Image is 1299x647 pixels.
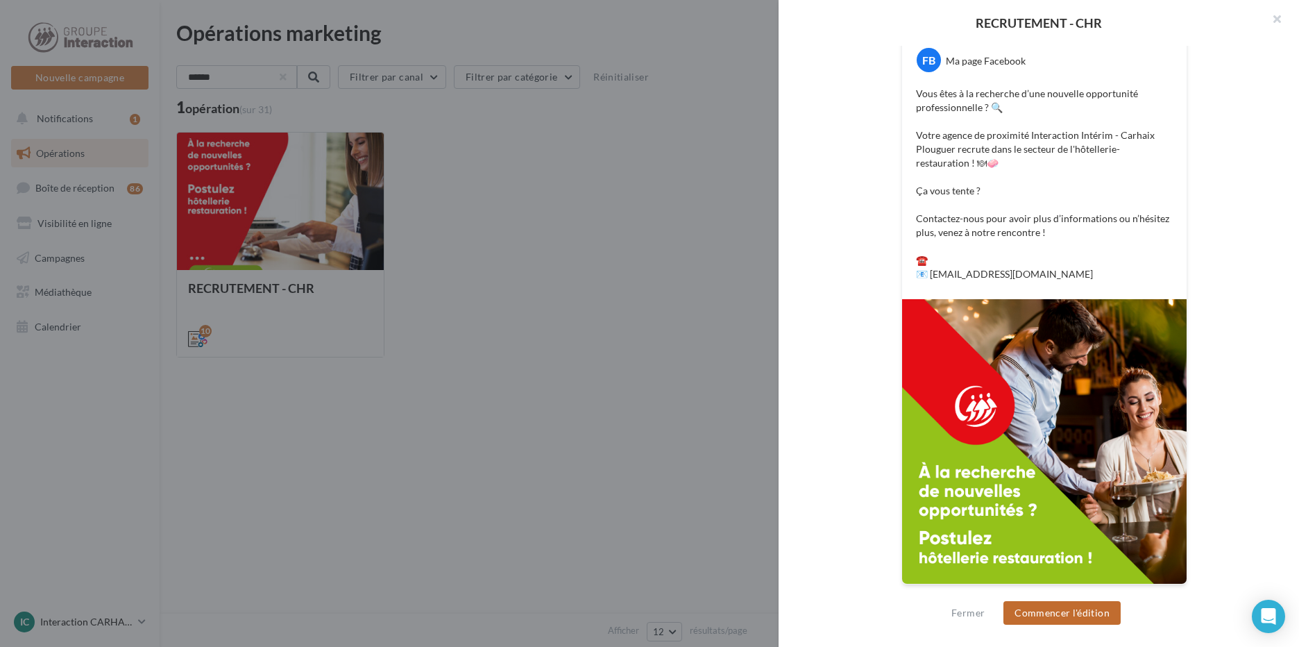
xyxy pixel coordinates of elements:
div: RECRUTEMENT - CHR [801,17,1277,29]
button: Commencer l'édition [1003,601,1121,625]
p: Vous êtes à la recherche d’une nouvelle opportunité professionnelle ? 🔍 Votre agence de proximité... [916,87,1173,281]
button: Fermer [946,605,990,621]
div: Ma page Facebook [946,54,1026,68]
div: FB [917,48,941,72]
div: La prévisualisation est non-contractuelle [901,585,1187,603]
div: Open Intercom Messenger [1252,600,1285,633]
